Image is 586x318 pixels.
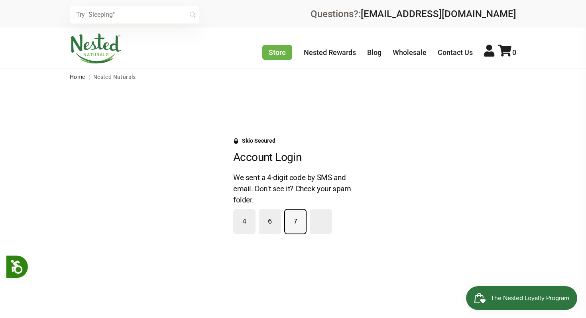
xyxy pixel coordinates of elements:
a: Home [70,74,85,80]
a: 0 [498,48,516,57]
a: Skio Secured [233,137,275,150]
svg: Security [233,138,239,144]
input: Please enter your pin code [260,210,280,234]
a: Blog [367,48,381,57]
a: Nested Rewards [304,48,356,57]
iframe: Button to open loyalty program pop-up [466,286,578,310]
nav: breadcrumbs [70,69,516,85]
a: Wholesale [393,48,427,57]
a: [EMAIL_ADDRESS][DOMAIN_NAME] [361,8,516,20]
input: Try "Sleeping" [70,6,199,24]
input: Please enter your pin code [234,210,255,234]
h2: Account Login [233,151,353,164]
input: Please enter your pin code [285,210,306,234]
input: Please enter your pin code [311,210,331,234]
span: We sent a 4-digit code by SMS and email. Don't see it? Check your spam folder. [233,173,351,204]
span: Nested Naturals [93,74,136,80]
span: | [87,74,92,80]
div: Skio Secured [242,137,275,144]
a: Contact Us [438,48,473,57]
span: 0 [512,48,516,57]
a: Store [262,45,292,60]
div: Questions?: [311,9,516,19]
img: Nested Naturals [70,33,122,64]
